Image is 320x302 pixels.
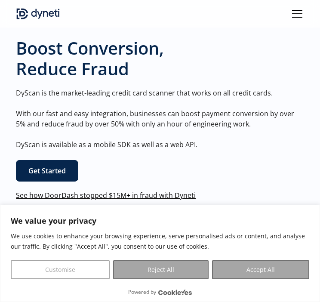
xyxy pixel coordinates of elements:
[16,7,60,21] img: Dyneti indigo logo
[16,38,304,79] h1: Boost Conversion, Reduce Fraud
[212,260,309,279] button: Accept All
[16,160,78,182] a: Get Started
[11,231,309,252] p: We use cookies to enhance your browsing experience, serve personalised ads or content, and analys...
[287,3,304,24] div: menu
[16,88,304,150] p: DyScan is the market-leading credit card scanner that works on all credit cards. With our fast an...
[11,216,309,226] p: We value your privacy
[158,290,192,295] a: Visit CookieYes website
[16,7,60,21] a: home
[11,260,110,279] button: Customise
[113,260,209,279] button: Reject All
[16,191,196,200] a: See how DoorDash stopped $15M+ in fraud with Dyneti
[128,288,192,296] div: Powered by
